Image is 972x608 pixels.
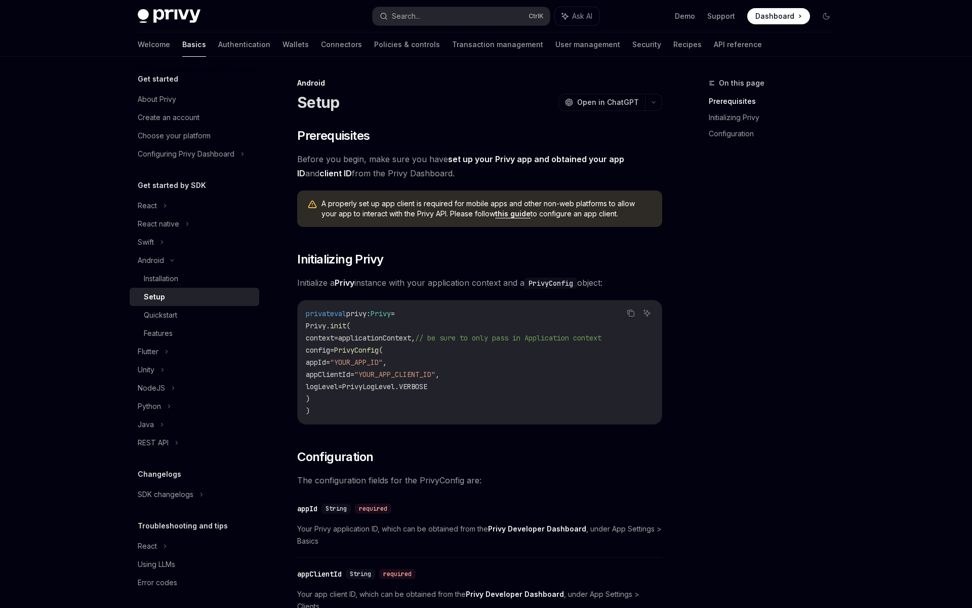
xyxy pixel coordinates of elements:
[321,199,652,219] span: A properly set up app client is required for mobile apps and other non-web platforms to allow you...
[330,346,334,355] span: =
[577,97,639,107] span: Open in ChatGPT
[138,93,176,105] div: About Privy
[138,468,181,480] h5: Changelogs
[138,9,200,23] img: dark logo
[306,394,310,403] span: )
[675,11,695,21] a: Demo
[306,321,330,330] span: Privy.
[488,524,586,534] a: Privy Developer Dashboard
[719,77,764,89] span: On this page
[334,309,346,318] span: val
[374,32,440,57] a: Policies & controls
[138,218,179,230] div: React native
[319,168,352,179] a: client ID
[306,358,326,367] span: appId
[297,128,370,144] span: Prerequisites
[130,108,259,127] a: Create an account
[138,236,154,248] div: Swift
[624,307,637,320] button: Copy the contents from the code block
[466,590,564,599] a: Privy Developer Dashboard
[350,570,371,578] span: String
[307,200,317,210] svg: Warning
[297,504,317,514] div: appId
[747,8,810,24] a: Dashboard
[144,327,173,339] div: Features
[297,276,662,290] span: Initialize a instance with your application context and a object:
[306,370,350,379] span: appClientId
[138,419,154,431] div: Java
[306,333,334,343] span: context
[138,254,164,267] div: Android
[755,11,794,21] span: Dashboard
[138,111,199,124] div: Create an account
[306,309,334,318] span: private
[297,78,662,88] div: Android
[130,555,259,574] a: Using LLMs
[330,358,383,367] span: "YOUR_APP_ID"
[297,449,373,465] span: Configuration
[529,12,544,20] span: Ctrl K
[138,346,158,358] div: Flutter
[383,358,387,367] span: ,
[297,569,342,579] div: appClientId
[709,109,842,126] a: Initializing Privy
[138,73,178,85] h5: Get started
[392,10,420,22] div: Search...
[138,364,154,376] div: Unity
[297,154,624,179] a: set up your Privy app and obtained your app ID
[130,306,259,324] a: Quickstart
[350,370,354,379] span: =
[346,321,350,330] span: (
[524,278,577,289] code: PrivyConfig
[138,200,157,212] div: React
[138,148,234,160] div: Configuring Privy Dashboard
[330,321,346,330] span: init
[138,488,193,501] div: SDK changelogs
[379,569,416,579] div: required
[306,406,310,415] span: )
[326,505,347,513] span: String
[144,291,165,303] div: Setup
[138,32,170,57] a: Welcome
[338,382,342,391] span: =
[334,346,379,355] span: PrivyConfig
[707,11,735,21] a: Support
[673,32,702,57] a: Recipes
[373,7,550,25] button: Search...CtrlK
[138,179,206,192] h5: Get started by SDK
[138,540,157,552] div: React
[130,574,259,592] a: Error codes
[415,333,601,343] span: // be sure to only pass in Application context
[130,288,259,306] a: Setup
[297,93,339,111] h1: Setup
[342,382,427,391] span: PrivyLogLevel.VERBOSE
[354,370,435,379] span: "YOUR_APP_CLIENT_ID"
[144,273,178,285] div: Installation
[138,558,175,571] div: Using LLMs
[130,127,259,145] a: Choose your platform
[335,278,354,288] strong: Privy
[130,324,259,343] a: Features
[138,520,228,532] h5: Troubleshooting and tips
[130,90,259,108] a: About Privy
[709,126,842,142] a: Configuration
[334,333,338,343] span: =
[297,473,662,487] span: The configuration fields for the PrivyConfig are:
[572,11,592,21] span: Ask AI
[379,346,383,355] span: (
[714,32,762,57] a: API reference
[321,32,362,57] a: Connectors
[138,382,165,394] div: NodeJS
[818,8,834,24] button: Toggle dark mode
[346,309,371,318] span: privy:
[452,32,543,57] a: Transaction management
[495,209,531,218] a: this guide
[558,94,645,111] button: Open in ChatGPT
[632,32,661,57] a: Security
[297,523,662,547] span: Your Privy application ID, which can be obtained from the , under App Settings > Basics
[138,400,161,412] div: Python
[297,152,662,180] span: Before you begin, make sure you have and from the Privy Dashboard.
[371,309,391,318] span: Privy
[138,577,177,589] div: Error codes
